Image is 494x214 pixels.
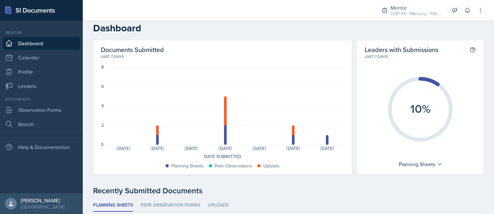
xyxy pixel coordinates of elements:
[101,65,104,69] div: 8
[3,51,80,64] a: Calendar
[215,163,252,169] div: Peer Observations
[101,103,104,108] div: 4
[106,146,140,151] div: [DATE]
[276,146,310,151] div: [DATE]
[140,146,174,151] div: [DATE]
[101,123,104,127] div: 2
[395,159,446,169] div: Planning Sheets
[3,80,80,92] a: Leaders
[21,204,64,210] div: [GEOGRAPHIC_DATA]
[3,118,80,131] a: Search
[101,84,104,89] div: 6
[208,146,242,151] div: [DATE]
[310,146,344,151] div: [DATE]
[101,54,344,59] div: Last 7 days
[101,46,344,54] h2: Documents Submitted
[93,185,484,197] div: Recently Submitted Documents
[3,37,80,50] a: Dashboard
[3,65,80,78] a: Profile
[391,10,442,17] div: COP #5 - Mercury / FALL 2025
[208,199,229,212] li: Uploads
[365,46,438,54] h2: Leaders with Submissions
[171,163,204,169] div: Planning Sheets
[3,96,80,102] div: Documents
[101,142,104,147] div: 0
[3,30,80,36] div: Mentor
[365,54,476,59] div: Last 7 days
[141,199,200,212] li: Peer Observation Forms
[242,146,276,151] div: [DATE]
[263,163,280,169] div: Uploads
[410,100,431,117] text: 10%
[174,146,208,151] div: [DATE]
[3,103,80,116] a: Observation Forms
[93,199,133,212] li: Planning Sheets
[3,141,80,154] div: Help & Documentation
[93,22,484,34] h2: Dashboard
[391,4,442,12] div: Mentor
[21,197,64,204] div: [PERSON_NAME]
[101,153,344,160] div: Date Submitted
